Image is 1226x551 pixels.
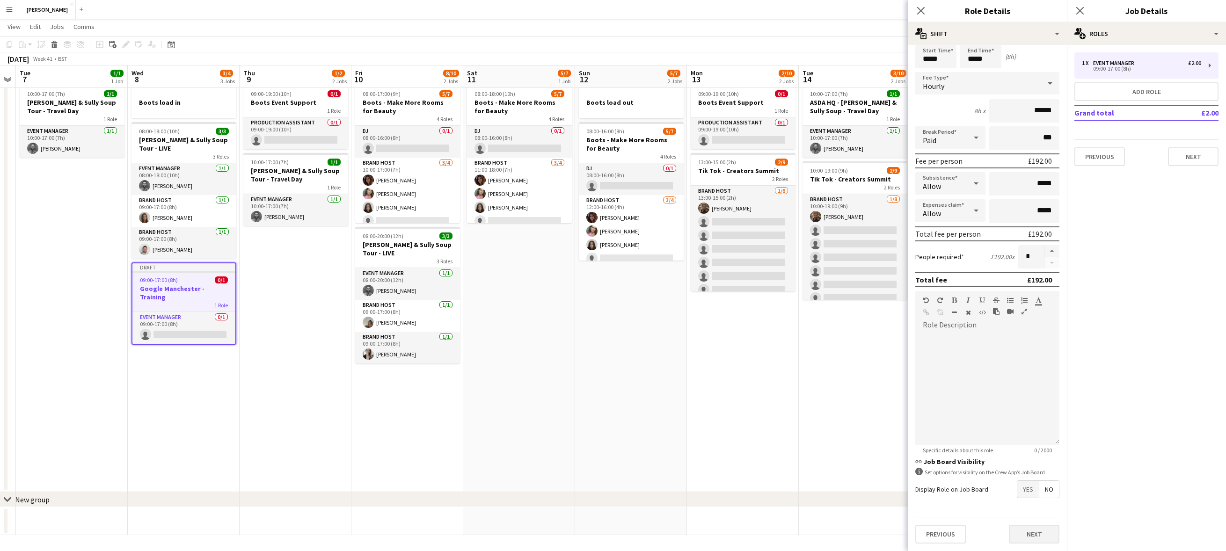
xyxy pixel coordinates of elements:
[586,128,624,135] span: 08:00-16:00 (8h)
[131,262,236,345] app-job-card: Draft09:00-17:00 (8h)0/1Google Manchester - Training1 RoleEvent Manager0/109:00-17:00 (8h)
[355,300,460,332] app-card-role: Brand Host1/109:00-17:00 (8h)[PERSON_NAME]
[243,98,348,107] h3: Boots Event Support
[50,22,64,31] span: Jobs
[923,181,941,191] span: Allow
[20,126,124,158] app-card-role: Event Manager1/110:00-17:00 (7h)[PERSON_NAME]
[131,85,236,118] div: Boots load in
[4,21,24,33] a: View
[58,55,67,62] div: BST
[328,90,341,97] span: 0/1
[443,70,459,77] span: 8/10
[220,70,233,77] span: 3/4
[1035,297,1042,304] button: Text Color
[467,85,572,223] div: 08:00-18:00 (10h)5/7Boots - Make More Rooms for Beauty4 RolesDJ0/108:00-16:00 (8h) Brand Host3/41...
[1017,481,1039,498] span: Yes
[139,128,180,135] span: 08:00-18:00 (10h)
[915,525,966,544] button: Previous
[558,70,571,77] span: 5/7
[810,167,848,174] span: 10:00-19:00 (9h)
[1021,308,1028,315] button: Fullscreen
[70,21,98,33] a: Comms
[810,90,848,97] span: 10:00-17:00 (7h)
[355,332,460,363] app-card-role: Brand Host1/109:00-17:00 (8h)[PERSON_NAME]
[1027,447,1059,454] span: 0 / 2000
[1039,481,1059,498] span: No
[884,184,900,191] span: 2 Roles
[18,74,30,85] span: 7
[775,159,788,166] span: 2/9
[332,78,347,85] div: 2 Jobs
[439,90,452,97] span: 5/7
[1188,60,1201,66] div: £2.00
[251,159,289,166] span: 10:00-17:00 (7h)
[691,167,795,175] h3: Tik Tok - Creators Summit
[698,90,739,97] span: 09:00-19:00 (10h)
[1005,52,1016,61] div: (8h)
[887,167,900,174] span: 2/9
[803,98,907,115] h3: ASDA HQ - [PERSON_NAME] & Sully Soup - Travel Day
[110,70,124,77] span: 1/1
[216,128,229,135] span: 3/3
[668,78,682,85] div: 2 Jobs
[691,153,795,291] div: 13:00-15:00 (2h)2/9Tik Tok - Creators Summit2 RolesBrand Host1/813:00-15:00 (2h)[PERSON_NAME]
[355,85,460,223] div: 08:00-17:00 (9h)5/7Boots - Make More Rooms for Beauty4 RolesDJ0/108:00-16:00 (8h) Brand Host3/410...
[243,167,348,183] h3: [PERSON_NAME] & Sully Soup Tour - Travel Day
[923,297,929,304] button: Undo
[915,468,1059,477] div: Set options for visibility on the Crew App’s Job Board
[467,98,572,115] h3: Boots - Make More Rooms for Beauty
[579,98,684,107] h3: Boots load out
[132,263,235,271] div: Draft
[803,85,907,158] app-job-card: 10:00-17:00 (7h)1/1ASDA HQ - [PERSON_NAME] & Sully Soup - Travel Day1 RoleEvent Manager1/110:00-1...
[131,136,236,152] h3: [PERSON_NAME] & Sully Soup Tour - LIVE
[327,184,341,191] span: 1 Role
[27,90,65,97] span: 10:00-17:00 (7h)
[131,163,236,195] app-card-role: Event Manager1/108:00-18:00 (10h)[PERSON_NAME]
[437,258,452,265] span: 3 Roles
[220,78,235,85] div: 3 Jobs
[243,85,348,149] app-job-card: 09:00-19:00 (10h)0/1Boots Event Support1 RoleProduction Assistant0/109:00-19:00 (10h)
[993,297,1000,304] button: Strikethrough
[923,209,941,218] span: Allow
[698,159,736,166] span: 13:00-15:00 (2h)
[974,107,985,115] div: 8h x
[951,309,957,316] button: Horizontal Line
[355,158,460,230] app-card-role: Brand Host3/410:00-17:00 (7h)[PERSON_NAME][PERSON_NAME][PERSON_NAME]
[20,98,124,115] h3: [PERSON_NAME] & Sully Soup Tour - Travel Day
[908,5,1067,17] h3: Role Details
[886,116,900,123] span: 1 Role
[213,153,229,160] span: 3 Roles
[1067,5,1226,17] h3: Job Details
[915,485,988,493] label: Display Role on Job Board
[444,78,459,85] div: 2 Jobs
[915,457,1059,466] h3: Job Board Visibility
[774,107,788,114] span: 1 Role
[31,55,54,62] span: Week 41
[130,74,144,85] span: 8
[214,302,228,309] span: 1 Role
[579,69,590,77] span: Sun
[131,122,236,259] app-job-card: 08:00-18:00 (10h)3/3[PERSON_NAME] & Sully Soup Tour - LIVE3 RolesEvent Manager1/108:00-18:00 (10h...
[579,163,684,195] app-card-role: DJ0/108:00-16:00 (8h)
[474,90,515,97] span: 08:00-18:00 (10h)
[1021,297,1028,304] button: Ordered List
[327,107,341,114] span: 1 Role
[803,194,907,321] app-card-role: Brand Host1/810:00-19:00 (9h)[PERSON_NAME]
[104,90,117,97] span: 1/1
[803,69,813,77] span: Tue
[965,309,971,316] button: Clear Formatting
[923,136,936,145] span: Paid
[1028,156,1052,166] div: £192.00
[355,227,460,363] app-job-card: 08:00-20:00 (12h)3/3[PERSON_NAME] & Sully Soup Tour - LIVE3 RolesEvent Manager1/108:00-20:00 (12h...
[803,161,907,300] app-job-card: 10:00-19:00 (9h)2/9Tik Tok - Creators Summit2 RolesBrand Host1/810:00-19:00 (9h)[PERSON_NAME]
[915,253,964,261] label: People required
[26,21,44,33] a: Edit
[991,253,1014,261] div: £192.00 x
[1074,82,1219,101] button: Add role
[579,85,684,118] app-job-card: Boots load out
[1044,245,1059,257] button: Increase
[1007,308,1014,315] button: Insert video
[772,175,788,182] span: 2 Roles
[243,153,348,226] div: 10:00-17:00 (7h)1/1[PERSON_NAME] & Sully Soup Tour - Travel Day1 RoleEvent Manager1/110:00-17:00 ...
[1082,60,1093,66] div: 1 x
